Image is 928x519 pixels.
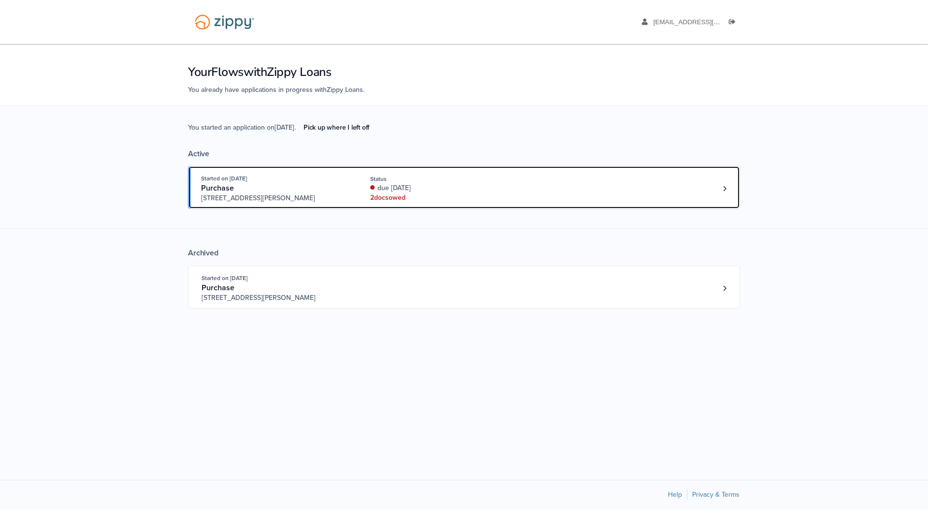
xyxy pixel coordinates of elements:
[653,18,764,26] span: aaboley88@icloud.com
[188,248,740,258] div: Archived
[370,183,499,193] div: due [DATE]
[717,281,732,296] a: Loan number 3802615
[201,175,247,182] span: Started on [DATE]
[729,18,739,28] a: Log out
[370,175,499,183] div: Status
[188,86,364,94] span: You already have applications in progress with Zippy Loans .
[201,183,234,193] span: Purchase
[202,275,247,282] span: Started on [DATE]
[188,166,740,209] a: Open loan 4228033
[188,64,740,80] h1: Your Flows with Zippy Loans
[668,490,682,499] a: Help
[642,18,764,28] a: edit profile
[188,10,261,34] img: Logo
[202,283,234,293] span: Purchase
[188,149,740,159] div: Active
[296,119,377,135] a: Pick up where I left off
[717,181,732,196] a: Loan number 4228033
[370,193,499,203] div: 2 doc s owed
[188,122,377,149] span: You started an application on [DATE] .
[202,293,349,303] span: [STREET_ADDRESS][PERSON_NAME]
[692,490,739,499] a: Privacy & Terms
[188,266,740,309] a: Open loan 3802615
[201,193,348,203] span: [STREET_ADDRESS][PERSON_NAME]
